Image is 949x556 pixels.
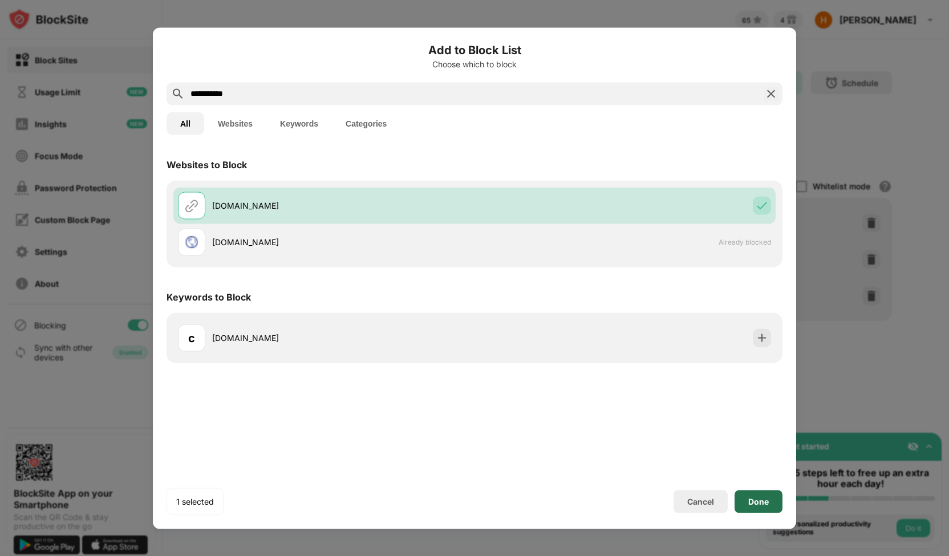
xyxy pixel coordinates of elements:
[212,200,474,212] div: [DOMAIN_NAME]
[204,112,266,135] button: Websites
[167,291,251,302] div: Keywords to Block
[188,329,195,346] div: c
[185,198,198,212] img: url.svg
[687,497,714,506] div: Cancel
[212,236,474,248] div: [DOMAIN_NAME]
[185,235,198,249] img: favicons
[171,87,185,100] img: search.svg
[719,238,771,246] span: Already blocked
[332,112,400,135] button: Categories
[764,87,778,100] img: search-close
[266,112,332,135] button: Keywords
[167,41,782,58] h6: Add to Block List
[167,59,782,68] div: Choose which to block
[748,497,769,506] div: Done
[167,159,247,170] div: Websites to Block
[167,112,204,135] button: All
[176,496,214,507] div: 1 selected
[212,332,474,344] div: [DOMAIN_NAME]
